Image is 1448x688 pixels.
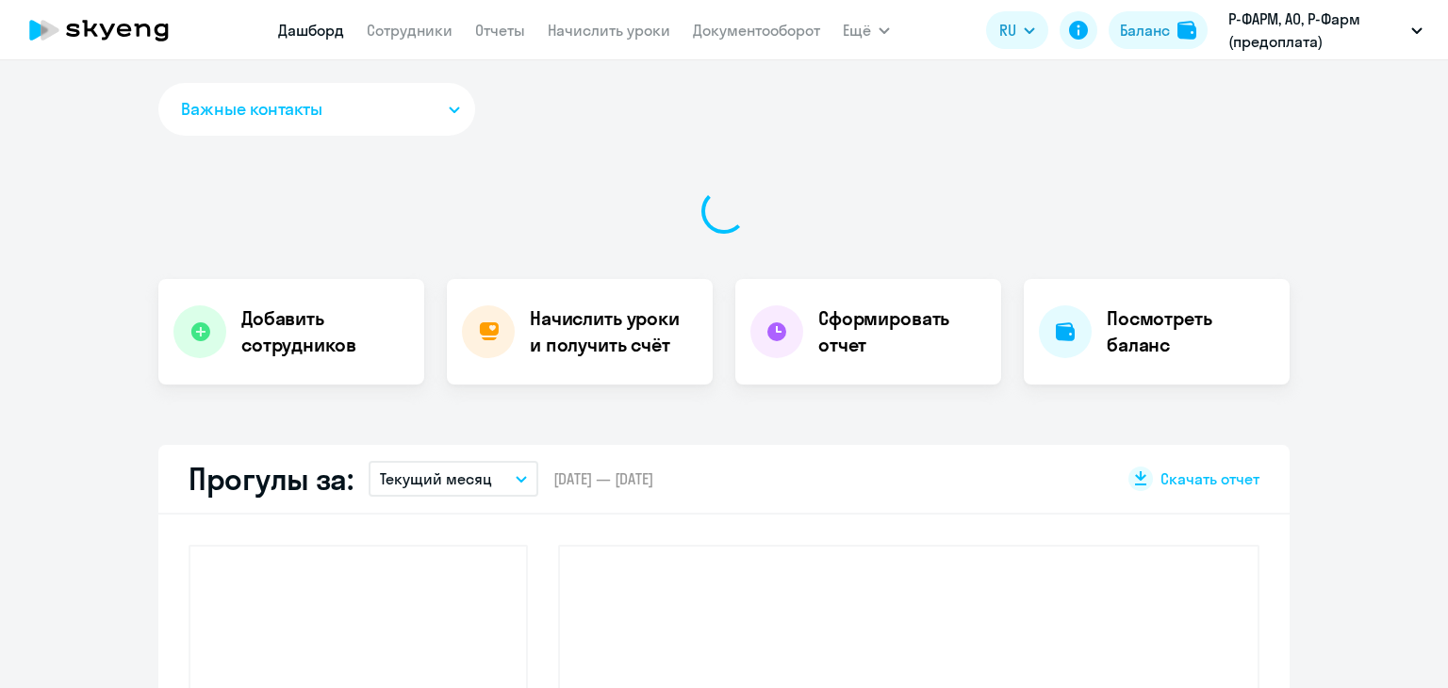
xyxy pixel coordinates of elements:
img: balance [1177,21,1196,40]
button: Балансbalance [1109,11,1208,49]
button: Ещё [843,11,890,49]
h4: Начислить уроки и получить счёт [530,305,694,358]
span: RU [999,19,1016,41]
span: Ещё [843,19,871,41]
button: Р-ФАРМ, АО, Р-Фарм (предоплата) [1219,8,1432,53]
a: Дашборд [278,21,344,40]
a: Отчеты [475,21,525,40]
h4: Посмотреть баланс [1107,305,1275,358]
a: Начислить уроки [548,21,670,40]
span: Скачать отчет [1160,468,1259,489]
a: Сотрудники [367,21,452,40]
a: Документооборот [693,21,820,40]
h4: Добавить сотрудников [241,305,409,358]
span: Важные контакты [181,97,322,122]
span: [DATE] — [DATE] [553,468,653,489]
p: Текущий месяц [380,467,492,490]
p: Р-ФАРМ, АО, Р-Фарм (предоплата) [1228,8,1404,53]
div: Баланс [1120,19,1170,41]
button: RU [986,11,1048,49]
h4: Сформировать отчет [818,305,986,358]
h2: Прогулы за: [189,460,354,498]
button: Текущий месяц [369,461,538,497]
button: Важные контакты [158,83,475,136]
